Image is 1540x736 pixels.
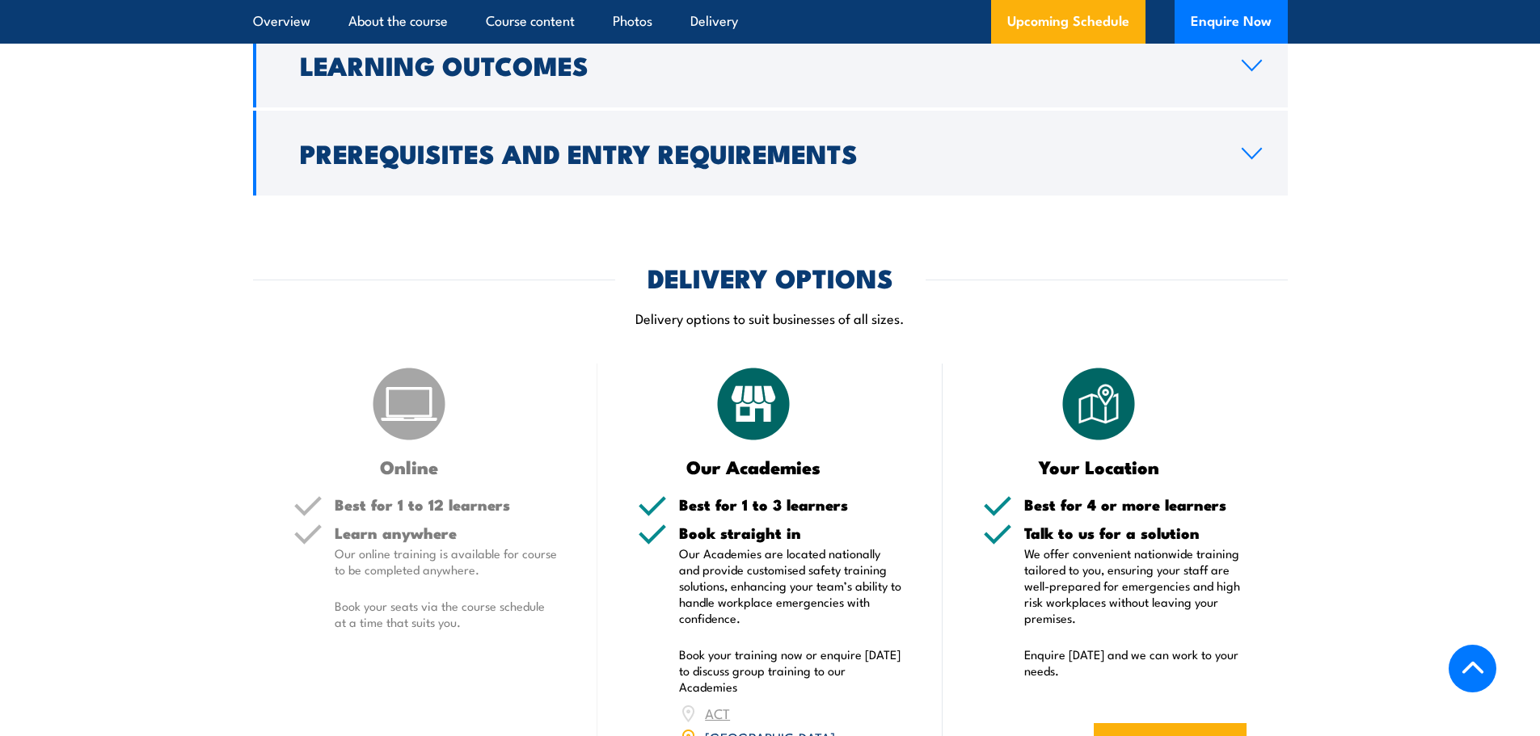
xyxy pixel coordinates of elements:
p: Enquire [DATE] and we can work to your needs. [1024,646,1247,679]
h2: Learning Outcomes [300,53,1216,76]
p: Book your seats via the course schedule at a time that suits you. [335,598,558,630]
h5: Book straight in [679,525,902,540]
h2: DELIVERY OPTIONS [648,266,893,288]
h2: Prerequisites and Entry Requirements [300,141,1216,164]
a: Prerequisites and Entry Requirements [253,111,1288,196]
h5: Talk to us for a solution [1024,525,1247,540]
h5: Best for 1 to 12 learners [335,497,558,512]
h3: Online [293,457,525,476]
h3: Our Academies [638,457,870,476]
p: Delivery options to suit businesses of all sizes. [253,309,1288,327]
h5: Learn anywhere [335,525,558,540]
p: Book your training now or enquire [DATE] to discuss group training to our Academies [679,646,902,695]
h3: Your Location [983,457,1215,476]
p: Our Academies are located nationally and provide customised safety training solutions, enhancing ... [679,545,902,626]
p: Our online training is available for course to be completed anywhere. [335,545,558,578]
h5: Best for 1 to 3 learners [679,497,902,512]
h5: Best for 4 or more learners [1024,497,1247,512]
a: Learning Outcomes [253,23,1288,107]
p: We offer convenient nationwide training tailored to you, ensuring your staff are well-prepared fo... [1024,545,1247,626]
